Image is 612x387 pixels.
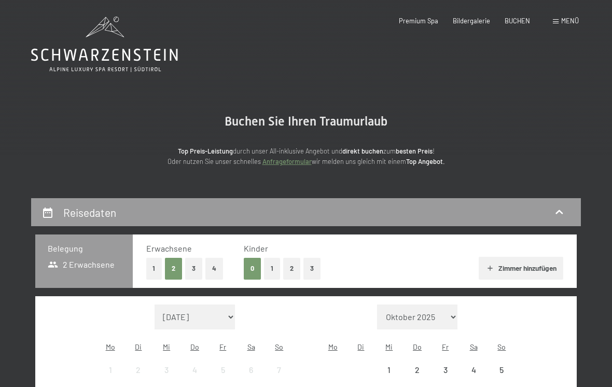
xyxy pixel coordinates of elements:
div: Fri Sep 05 2025 [209,356,237,384]
abbr: Sonntag [275,342,283,351]
abbr: Montag [328,342,338,351]
button: 0 [244,258,261,279]
span: Kinder [244,243,268,253]
div: Thu Oct 02 2025 [403,356,431,384]
button: 2 [283,258,300,279]
abbr: Samstag [470,342,478,351]
div: Sat Sep 06 2025 [237,356,265,384]
button: 2 [165,258,182,279]
button: Zimmer hinzufügen [479,257,563,280]
p: durch unser All-inklusive Angebot und zum ! Oder nutzen Sie unser schnelles wir melden uns gleich... [99,146,513,167]
strong: Top Angebot. [406,157,445,165]
strong: direkt buchen [342,147,383,155]
h3: Belegung [48,243,120,254]
abbr: Sonntag [497,342,506,351]
div: Sat Oct 04 2025 [460,356,488,384]
div: Tue Sep 02 2025 [124,356,152,384]
abbr: Mittwoch [385,342,393,351]
div: Anreise nicht möglich [96,356,124,384]
span: Menü [561,17,579,25]
div: Sun Oct 05 2025 [488,356,516,384]
abbr: Freitag [442,342,449,351]
a: Bildergalerie [453,17,490,25]
button: 1 [146,258,162,279]
div: Anreise nicht möglich [375,356,403,384]
div: Anreise nicht möglich [403,356,431,384]
span: Buchen Sie Ihren Traumurlaub [225,114,387,129]
div: Anreise nicht möglich [460,356,488,384]
a: Anfrageformular [262,157,312,165]
div: Anreise nicht möglich [488,356,516,384]
button: 4 [205,258,223,279]
strong: Top Preis-Leistung [178,147,233,155]
h2: Reisedaten [63,206,116,219]
div: Anreise nicht möglich [237,356,265,384]
abbr: Freitag [219,342,226,351]
div: Anreise nicht möglich [209,356,237,384]
abbr: Dienstag [135,342,142,351]
div: Anreise nicht möglich [124,356,152,384]
div: Anreise nicht möglich [432,356,460,384]
abbr: Donnerstag [190,342,199,351]
div: Thu Sep 04 2025 [180,356,208,384]
button: 1 [264,258,280,279]
div: Anreise nicht möglich [152,356,180,384]
div: Anreise nicht möglich [265,356,293,384]
abbr: Mittwoch [163,342,170,351]
button: 3 [303,258,321,279]
button: 3 [185,258,202,279]
abbr: Donnerstag [413,342,422,351]
strong: besten Preis [396,147,433,155]
div: Wed Sep 03 2025 [152,356,180,384]
div: Anreise nicht möglich [180,356,208,384]
span: Erwachsene [146,243,192,253]
abbr: Montag [106,342,115,351]
a: BUCHEN [505,17,530,25]
abbr: Samstag [247,342,255,351]
div: Mon Sep 01 2025 [96,356,124,384]
span: 2 Erwachsene [48,259,115,270]
a: Premium Spa [399,17,438,25]
div: Wed Oct 01 2025 [375,356,403,384]
abbr: Dienstag [357,342,364,351]
div: Fri Oct 03 2025 [432,356,460,384]
div: Sun Sep 07 2025 [265,356,293,384]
